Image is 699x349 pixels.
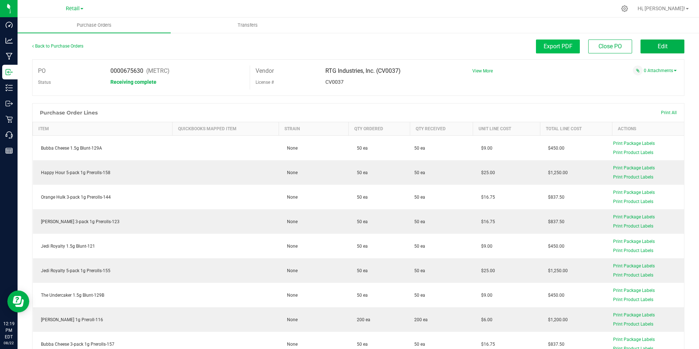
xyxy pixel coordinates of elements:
[613,239,655,244] span: Print Package Labels
[283,317,298,322] span: None
[613,312,655,318] span: Print Package Labels
[612,122,684,136] th: Actions
[5,147,13,154] inline-svg: Reports
[37,218,168,225] div: [PERSON_NAME] 3-pack 1g Prerolls-123
[477,170,495,175] span: $25.00
[5,21,13,29] inline-svg: Dashboard
[661,110,677,115] span: Print All
[540,122,612,136] th: Total Line Cost
[283,146,298,151] span: None
[37,169,168,176] div: Happy Hour 5-pack 1g Prerolls-158
[5,131,13,139] inline-svg: Call Center
[5,68,13,76] inline-svg: Inbound
[256,77,274,88] label: License #
[414,292,425,299] span: 50 ea
[544,293,564,298] span: $450.00
[110,67,143,74] span: 0000675630
[353,146,368,151] span: 50 ea
[613,337,655,342] span: Print Package Labels
[37,267,168,274] div: Jedi Royalty 5-pack 1g Prerolls-155
[414,267,425,274] span: 50 ea
[353,342,368,347] span: 50 ea
[37,316,168,323] div: [PERSON_NAME] 1g Preroll-116
[613,224,653,229] span: Print Product Labels
[613,165,655,170] span: Print Package Labels
[414,145,425,151] span: 50 ea
[544,317,568,322] span: $1,200.00
[613,322,653,327] span: Print Product Labels
[5,37,13,44] inline-svg: Analytics
[477,268,495,273] span: $25.00
[477,146,492,151] span: $9.00
[3,340,14,346] p: 08/22
[544,268,568,273] span: $1,250.00
[414,341,425,348] span: 50 ea
[38,65,46,76] label: PO
[37,194,168,200] div: Orange Hulk 3-pack 1g Prerolls-144
[613,141,655,146] span: Print Package Labels
[5,100,13,107] inline-svg: Outbound
[414,169,425,176] span: 50 ea
[353,317,370,322] span: 200 ea
[613,174,653,180] span: Print Product Labels
[283,170,298,175] span: None
[353,195,368,200] span: 50 ea
[613,248,653,253] span: Print Product Labels
[37,243,168,249] div: Jedi Royalty 1.5g Blunt-121
[353,170,368,175] span: 50 ea
[283,195,298,200] span: None
[110,79,156,85] span: Receiving complete
[414,316,428,323] span: 200 ea
[283,268,298,273] span: None
[613,263,655,269] span: Print Package Labels
[38,77,51,88] label: Status
[349,122,410,136] th: Qty Ordered
[283,293,298,298] span: None
[3,320,14,340] p: 12:19 PM EDT
[477,244,492,249] span: $9.00
[544,195,564,200] span: $837.50
[613,214,655,219] span: Print Package Labels
[544,244,564,249] span: $450.00
[641,40,684,53] button: Edit
[598,43,622,50] span: Close PO
[67,22,121,29] span: Purchase Orders
[620,5,629,12] div: Manage settings
[353,219,368,224] span: 50 ea
[353,268,368,273] span: 50 ea
[283,342,298,347] span: None
[171,18,324,33] a: Transfers
[414,243,425,249] span: 50 ea
[37,292,168,299] div: The Undercaker 1.5g Blunt-129B
[279,122,349,136] th: Strain
[5,53,13,60] inline-svg: Manufacturing
[414,218,425,225] span: 50 ea
[66,5,80,12] span: Retail
[33,122,173,136] th: Item
[32,44,83,49] a: Back to Purchase Orders
[283,219,298,224] span: None
[353,244,368,249] span: 50 ea
[613,150,653,155] span: Print Product Labels
[414,194,425,200] span: 50 ea
[658,43,668,50] span: Edit
[473,122,540,136] th: Unit Line Cost
[37,145,168,151] div: Bubba Cheese 1.5g Blunt-129A
[477,342,495,347] span: $16.75
[353,293,368,298] span: 50 ea
[283,244,298,249] span: None
[18,18,171,33] a: Purchase Orders
[172,122,279,136] th: QuickBooks Mapped Item
[228,22,268,29] span: Transfers
[536,40,580,53] button: Export PDF
[325,79,344,85] span: CV0037
[477,195,495,200] span: $16.75
[477,317,492,322] span: $6.00
[588,40,632,53] button: Close PO
[410,122,473,136] th: Qty Received
[613,273,653,278] span: Print Product Labels
[37,341,168,348] div: Bubba Cheese 3-pack 1g Prerolls-157
[638,5,685,11] span: Hi, [PERSON_NAME]!
[5,116,13,123] inline-svg: Retail
[544,146,564,151] span: $450.00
